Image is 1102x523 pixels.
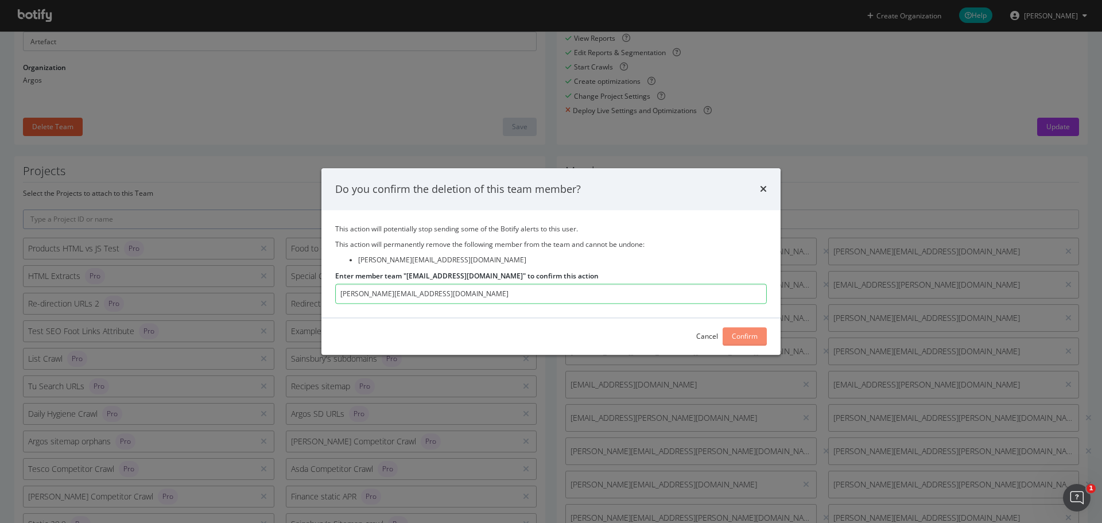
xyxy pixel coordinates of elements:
p: This action will permanently remove the following member from the team and cannot be undone: [335,240,767,250]
div: modal [321,168,781,355]
span: 1 [1087,484,1096,493]
div: Confirm [732,332,758,342]
button: Cancel [696,327,718,346]
div: Cancel [696,332,718,342]
div: times [760,182,767,197]
iframe: Intercom live chat [1063,484,1091,512]
button: Confirm [723,327,767,346]
p: This action will potentially stop sending some of the Botify alerts to this user. [335,224,767,234]
div: Do you confirm the deletion of this team member? [335,182,581,197]
li: [PERSON_NAME][EMAIL_ADDRESS][DOMAIN_NAME] [358,255,767,265]
label: Enter member team "[EMAIL_ADDRESS][DOMAIN_NAME]" to confirm this action [335,271,599,281]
